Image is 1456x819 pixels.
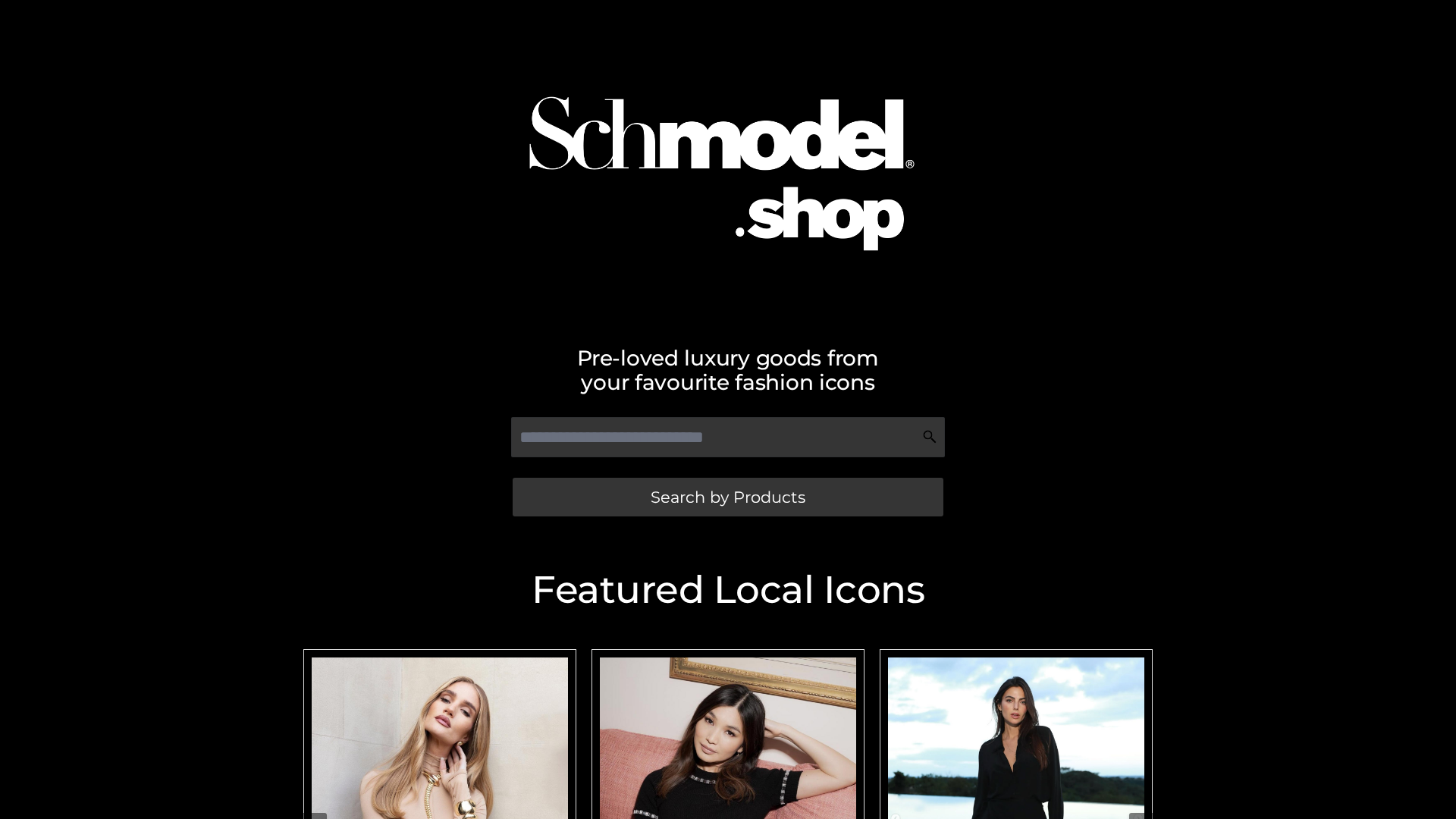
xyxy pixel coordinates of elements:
a: Search by Products [513,478,943,516]
h2: Pre-loved luxury goods from your favourite fashion icons [296,346,1160,394]
img: Search Icon [922,429,937,444]
h2: Featured Local Icons​ [296,571,1160,609]
span: Search by Products [651,489,805,505]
